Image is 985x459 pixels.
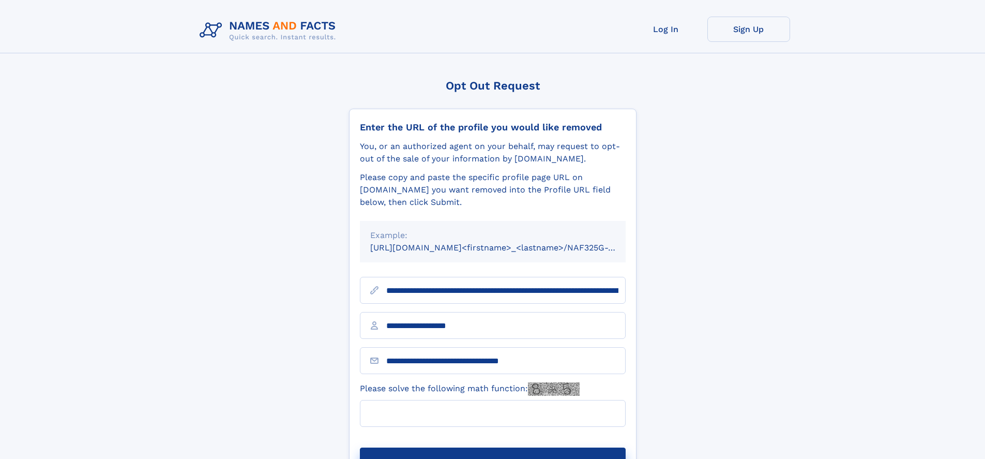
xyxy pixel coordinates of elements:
[349,79,637,92] div: Opt Out Request
[360,122,626,133] div: Enter the URL of the profile you would like removed
[360,382,580,396] label: Please solve the following math function:
[370,243,645,253] small: [URL][DOMAIN_NAME]<firstname>_<lastname>/NAF325G-xxxxxxxx
[195,17,344,45] img: Logo Names and Facts
[707,17,790,42] a: Sign Up
[370,229,615,242] div: Example:
[360,171,626,209] div: Please copy and paste the specific profile page URL on [DOMAIN_NAME] you want removed into the Pr...
[625,17,707,42] a: Log In
[360,140,626,165] div: You, or an authorized agent on your behalf, may request to opt-out of the sale of your informatio...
